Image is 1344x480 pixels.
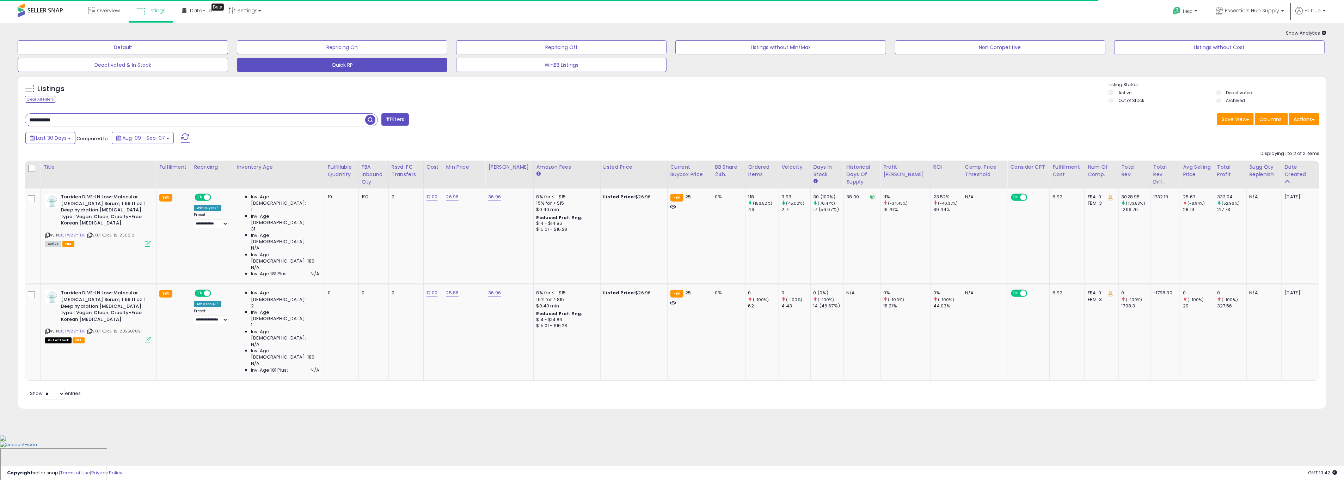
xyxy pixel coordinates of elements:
[328,194,353,200] div: 19
[251,252,319,264] span: Inv. Age [DEMOGRAPHIC_DATA]-180:
[251,232,319,245] span: Inv. Age [DEMOGRAPHIC_DATA]:
[1183,303,1214,309] div: 29
[210,290,221,296] span: OFF
[536,163,597,171] div: Amazon Fees
[25,132,75,144] button: Last 30 Days
[61,194,147,228] b: Torriden DIVE-IN Low-Molecular [MEDICAL_DATA] Serum, 1.69 fl oz | Deep hydration [MEDICAL_DATA] t...
[30,390,81,397] span: Show: entries
[1026,290,1038,296] span: OFF
[251,245,259,251] span: N/A
[1183,194,1214,200] div: 25.67
[426,193,438,200] a: 12.00
[45,290,59,304] img: 31GvSR76YBL._SL40_.jpg
[1217,290,1246,296] div: 0
[883,290,930,296] div: 0%
[846,163,877,186] div: Historical Days Of Supply
[1217,163,1244,178] div: Total Profit
[311,271,319,277] span: N/A
[748,163,776,178] div: Ordered Items
[1217,113,1254,125] button: Save View
[536,206,595,213] div: $0.40 min
[1122,290,1150,296] div: 0
[965,290,1002,296] div: N/A
[895,40,1105,54] button: Non Competitive
[1153,194,1175,200] div: 1732.19
[685,289,691,296] span: 25
[488,163,530,171] div: [PERSON_NAME]
[536,194,595,200] div: 8% for <= $15
[86,232,135,238] span: | SKU: KORS-12-250818
[715,163,742,178] div: BB Share 24h.
[1225,7,1279,14] span: Essentials Hub Supply
[73,337,85,343] span: FBA
[194,205,221,211] div: Win BuyBox *
[45,241,61,247] span: All listings currently available for purchase on Amazon
[251,194,319,206] span: Inv. Age [DEMOGRAPHIC_DATA]:
[195,290,204,296] span: ON
[1295,7,1326,23] a: Hi Truc
[328,163,356,178] div: Fulfillable Quantity
[536,290,595,296] div: 8% for <= $15
[1188,200,1205,206] small: (-8.94%)
[251,303,254,309] span: 2
[1250,163,1279,178] div: Sugg Qty Replenish
[782,206,810,213] div: 2.71
[1222,297,1238,302] small: (-100%)
[603,194,662,200] div: $26.96
[1217,194,1246,200] div: 333.04
[818,200,835,206] small: (76.47%)
[381,113,409,126] button: Filters
[814,194,843,200] div: 30 (100%)
[392,194,418,200] div: 2
[1012,290,1021,296] span: ON
[846,194,875,200] div: 38.00
[1183,8,1192,14] span: Help
[147,7,166,14] span: Listings
[1118,97,1144,103] label: Out of Stock
[159,163,188,171] div: Fulfillment
[1153,290,1175,296] div: -1798.30
[536,227,595,233] div: $15.01 - $16.28
[194,309,228,325] div: Preset:
[782,194,810,200] div: 3.93
[1255,113,1288,125] button: Columns
[1305,7,1321,14] span: Hi Truc
[846,290,875,296] div: N/A
[1222,200,1240,206] small: (52.96%)
[814,206,843,213] div: 17 (56.67%)
[60,328,85,334] a: B07WZ2YTDP
[818,297,834,302] small: (-100%)
[488,193,501,200] a: 36.96
[45,337,72,343] span: All listings that are currently out of stock and unavailable for purchase on Amazon
[536,323,595,329] div: $15.01 - $16.28
[753,200,772,206] small: (156.52%)
[670,194,683,202] small: FBA
[888,200,908,206] small: (-34.48%)
[603,289,636,296] b: Listed Price:
[814,303,843,309] div: 14 (46.67%)
[456,58,667,72] button: WinBB Listings
[1217,206,1246,213] div: 217.73
[251,290,319,302] span: Inv. Age [DEMOGRAPHIC_DATA]:
[748,290,779,296] div: 0
[1122,163,1147,178] div: Total Rev.
[933,303,962,309] div: 44.03%
[1285,194,1313,200] div: [DATE]
[251,341,259,348] span: N/A
[782,290,810,296] div: 0
[190,7,212,14] span: DataHub
[748,303,779,309] div: 62
[603,193,636,200] b: Listed Price:
[251,360,259,367] span: N/A
[1053,163,1082,178] div: Fulfillment Cost
[195,194,204,200] span: ON
[45,194,59,208] img: 31GvSR76YBL._SL40_.jpg
[814,290,843,296] div: 0 (0%)
[1026,194,1038,200] span: OFF
[748,194,779,200] div: 118
[883,206,930,213] div: 16.79%
[112,132,174,144] button: Aug-09 - Sep-07
[933,163,959,171] div: ROI
[1217,303,1246,309] div: 327.56
[536,317,595,323] div: $14 - $14.86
